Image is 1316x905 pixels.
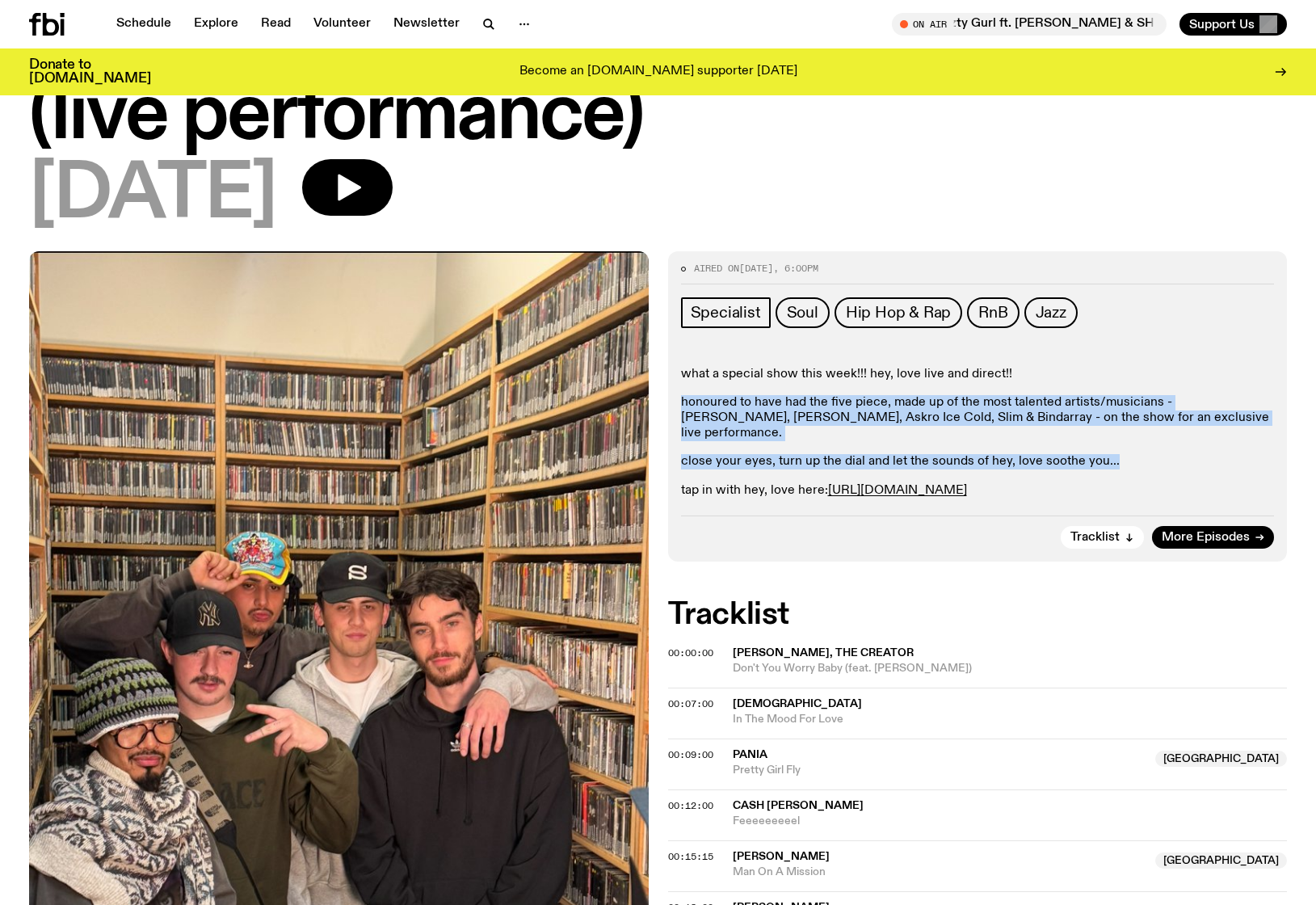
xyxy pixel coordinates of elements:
[384,13,469,36] a: Newsletter
[668,697,713,710] span: 00:07:00
[668,802,713,810] button: 00:12:00
[835,297,962,328] a: Hip Hop & Rap
[733,749,767,760] span: PANIA
[1036,304,1066,322] span: Jazz
[1152,526,1274,549] a: More Episodes
[519,65,797,79] p: Become an [DOMAIN_NAME] supporter [DATE]
[668,700,713,709] button: 00:07:00
[733,851,830,862] span: [PERSON_NAME]
[846,304,951,322] span: Hip Hop & Rap
[733,865,1146,880] span: Man On A Mission
[967,297,1019,328] a: RnB
[184,13,248,36] a: Explore
[668,799,713,812] span: 00:12:00
[251,13,301,36] a: Read
[668,751,713,760] button: 00:09:00
[691,304,761,322] span: Specialist
[681,483,1275,499] p: tap in with hey, love here:
[733,814,1288,829] span: Feeeeeeeeel
[681,395,1275,442] p: honoured to have had the five piece, made up of the most talented artists/musicians - [PERSON_NAM...
[787,304,818,322] span: Soul
[1061,526,1144,549] button: Tracklist
[1189,17,1255,32] span: Support Us
[1179,13,1287,36] button: Support Us
[1155,751,1287,767] span: [GEOGRAPHIC_DATA]
[733,800,864,811] span: Cash [PERSON_NAME]
[694,262,739,275] span: Aired on
[1024,297,1078,328] a: Jazz
[1070,531,1120,543] span: Tracklist
[1155,852,1287,869] span: [GEOGRAPHIC_DATA]
[776,297,830,328] a: Soul
[1162,531,1250,543] span: More Episodes
[668,600,1288,629] h2: Tracklist
[681,454,1275,469] p: close your eyes, turn up the dial and let the sounds of hey, love soothe you...
[733,698,862,709] span: [DEMOGRAPHIC_DATA]
[107,13,181,36] a: Schedule
[668,850,713,863] span: 00:15:15
[668,649,713,658] button: 00:00:00
[29,7,1287,153] h1: Sunset with nazty gurl ft. hey, love (live performance)
[733,712,1288,727] span: In The Mood For Love
[304,13,381,36] a: Volunteer
[773,262,818,275] span: , 6:00pm
[668,646,713,659] span: 00:00:00
[668,748,713,761] span: 00:09:00
[828,484,967,497] a: [URL][DOMAIN_NAME]
[681,297,771,328] a: Specialist
[29,58,151,86] h3: Donate to [DOMAIN_NAME]
[733,661,1288,676] span: Don't You Worry Baby (feat. [PERSON_NAME])
[739,262,773,275] span: [DATE]
[668,852,713,861] button: 00:15:15
[733,763,1146,778] span: Pretty Girl Fly
[892,13,1167,36] button: On AirSunsets with Nazty Gurl ft. [PERSON_NAME] & SHAZ (Guest Mix)
[681,367,1275,382] p: what a special show this week!!! hey, love live and direct!!
[978,304,1007,322] span: RnB
[29,159,276,232] span: [DATE]
[733,647,914,659] span: [PERSON_NAME], The Creator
